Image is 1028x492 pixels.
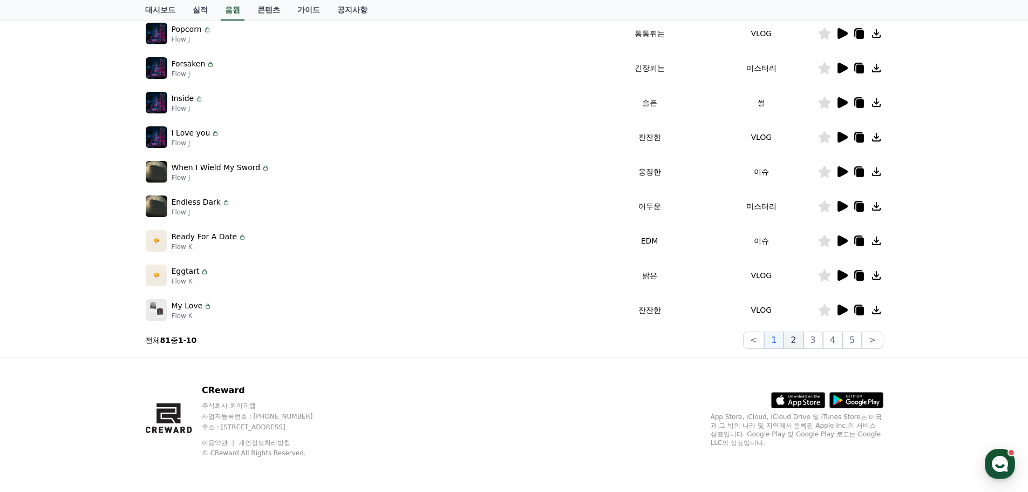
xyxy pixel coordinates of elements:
[172,312,213,320] p: Flow K
[202,401,333,410] p: 주식회사 와이피랩
[146,230,167,252] img: music
[842,332,862,349] button: 5
[71,342,139,369] a: 대화
[804,332,823,349] button: 3
[146,299,167,321] img: music
[202,423,333,432] p: 주소 : [STREET_ADDRESS]
[167,359,180,367] span: 설정
[743,332,764,349] button: <
[172,162,261,173] p: When I Wield My Sword
[145,335,197,346] p: 전체 중 -
[178,336,183,345] strong: 1
[172,93,194,104] p: Inside
[711,413,883,447] p: App Store, iCloud, iCloud Drive 및 iTunes Store는 미국과 그 밖의 나라 및 지역에서 등록된 Apple Inc.의 서비스 상표입니다. Goo...
[146,57,167,79] img: music
[705,51,817,85] td: 미스터리
[172,266,200,277] p: Eggtart
[705,120,817,154] td: VLOG
[160,336,171,345] strong: 81
[594,293,705,327] td: 잔잔한
[172,242,247,251] p: Flow K
[172,277,209,286] p: Flow K
[705,293,817,327] td: VLOG
[594,154,705,189] td: 웅장한
[705,258,817,293] td: VLOG
[172,173,270,182] p: Flow J
[202,439,236,447] a: 이용약관
[705,16,817,51] td: VLOG
[594,189,705,224] td: 어두운
[202,412,333,421] p: 사업자등록번호 : [PHONE_NUMBER]
[99,359,112,368] span: 대화
[823,332,842,349] button: 4
[146,265,167,286] img: music
[594,85,705,120] td: 슬픈
[784,332,803,349] button: 2
[705,85,817,120] td: 썰
[172,35,212,44] p: Flow J
[172,127,210,139] p: I Love you
[172,208,230,217] p: Flow J
[34,359,40,367] span: 홈
[139,342,207,369] a: 설정
[202,384,333,397] p: CReward
[146,92,167,113] img: music
[172,24,202,35] p: Popcorn
[594,51,705,85] td: 긴장되는
[186,336,196,345] strong: 10
[172,104,204,113] p: Flow J
[594,16,705,51] td: 통통튀는
[172,70,215,78] p: Flow J
[172,139,220,147] p: Flow J
[764,332,784,349] button: 1
[146,196,167,217] img: music
[202,449,333,457] p: © CReward All Rights Reserved.
[146,23,167,44] img: music
[3,342,71,369] a: 홈
[594,258,705,293] td: 밝은
[239,439,290,447] a: 개인정보처리방침
[862,332,883,349] button: >
[705,189,817,224] td: 미스터리
[705,224,817,258] td: 이슈
[172,231,237,242] p: Ready For A Date
[705,154,817,189] td: 이슈
[594,120,705,154] td: 잔잔한
[172,197,221,208] p: Endless Dark
[146,126,167,148] img: music
[172,58,206,70] p: Forsaken
[146,161,167,183] img: music
[594,224,705,258] td: EDM
[172,300,203,312] p: My Love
